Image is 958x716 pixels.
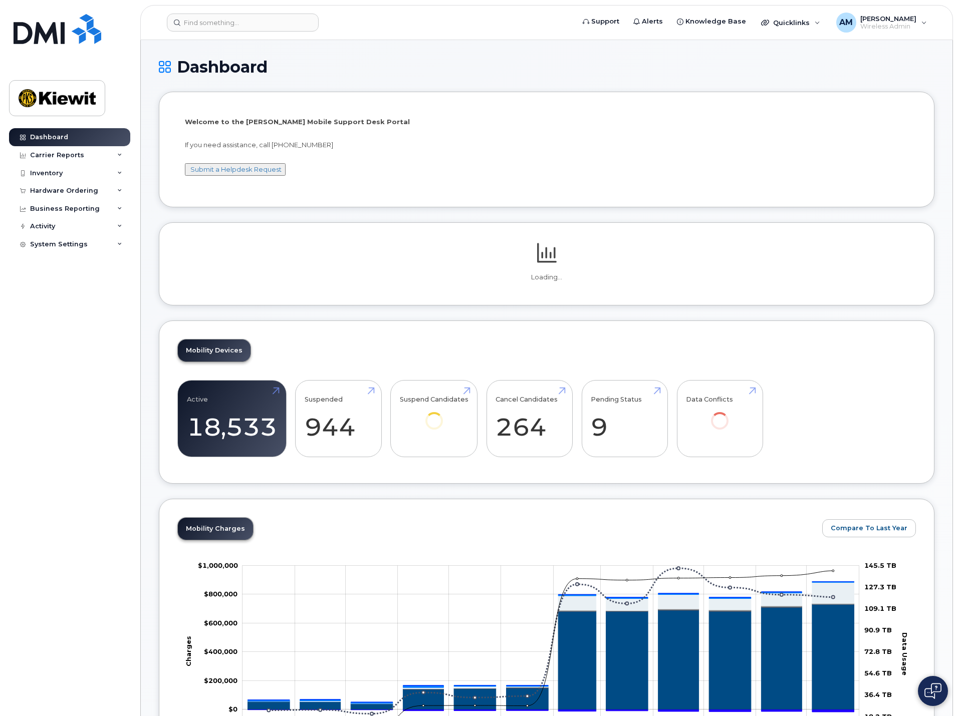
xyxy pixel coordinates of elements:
[864,604,896,612] tspan: 109.1 TB
[204,647,237,655] g: $0
[204,676,237,684] tspan: $200,000
[198,561,238,569] tspan: $1,000,000
[185,163,286,176] button: Submit a Helpdesk Request
[924,683,941,699] img: Open chat
[864,691,892,699] tspan: 36.4 TB
[185,140,908,150] p: If you need assistance, call [PHONE_NUMBER]
[248,582,854,702] g: GST
[305,386,372,452] a: Suspended 944
[177,273,916,282] p: Loading...
[204,590,237,598] tspan: $800,000
[496,386,563,452] a: Cancel Candidates 264
[228,705,237,713] tspan: $0
[591,386,658,452] a: Pending Status 9
[831,523,907,533] span: Compare To Last Year
[178,339,251,362] a: Mobility Devices
[864,561,896,569] tspan: 145.5 TB
[864,669,892,677] tspan: 54.6 TB
[248,710,854,712] g: Credits
[822,519,916,537] button: Compare To Last Year
[864,647,892,655] tspan: 72.8 TB
[190,165,282,173] a: Submit a Helpdesk Request
[204,619,237,627] g: $0
[204,619,237,627] tspan: $600,000
[400,386,468,443] a: Suspend Candidates
[178,518,253,540] a: Mobility Charges
[901,632,909,675] tspan: Data Usage
[204,676,237,684] g: $0
[864,583,896,591] tspan: 127.3 TB
[864,626,892,634] tspan: 90.9 TB
[204,590,237,598] g: $0
[248,604,854,709] g: Rate Plan
[159,58,934,76] h1: Dashboard
[184,636,192,666] tspan: Charges
[187,386,277,452] a: Active 18,533
[204,647,237,655] tspan: $400,000
[185,117,908,127] p: Welcome to the [PERSON_NAME] Mobile Support Desk Portal
[198,561,238,569] g: $0
[686,386,754,443] a: Data Conflicts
